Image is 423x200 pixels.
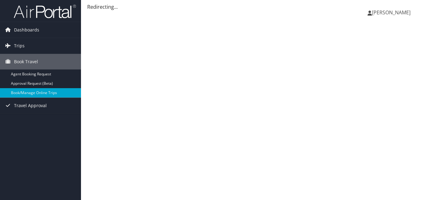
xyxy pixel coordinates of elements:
[14,54,38,69] span: Book Travel
[368,3,417,22] a: [PERSON_NAME]
[87,3,417,11] div: Redirecting...
[14,98,47,113] span: Travel Approval
[14,22,39,38] span: Dashboards
[14,38,25,54] span: Trips
[14,4,76,19] img: airportal-logo.png
[372,9,411,16] span: [PERSON_NAME]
